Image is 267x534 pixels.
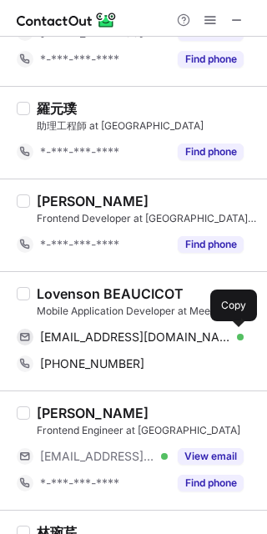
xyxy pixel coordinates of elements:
[37,423,257,438] div: Frontend Engineer at [GEOGRAPHIC_DATA]
[37,193,149,209] div: [PERSON_NAME]
[37,285,184,302] div: Lovenson BEAUCICOT
[178,144,244,160] button: Reveal Button
[37,211,257,226] div: Frontend Developer at [GEOGRAPHIC_DATA] on Campus NCCU｜Google Developer Groups on Campus [GEOGRAP...
[178,51,244,68] button: Reveal Button
[17,10,117,30] img: ContactOut v5.3.10
[40,356,144,371] span: [PHONE_NUMBER]
[37,405,149,421] div: [PERSON_NAME]
[178,448,244,465] button: Reveal Button
[40,330,231,345] span: [EMAIL_ADDRESS][DOMAIN_NAME]
[178,475,244,491] button: Reveal Button
[178,236,244,253] button: Reveal Button
[37,304,257,319] div: Mobile Application Developer at MeetAgile Technology
[37,118,257,133] div: 助理工程師 at [GEOGRAPHIC_DATA]
[37,100,77,117] div: 羅元璞
[40,449,155,464] span: [EMAIL_ADDRESS][DOMAIN_NAME]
